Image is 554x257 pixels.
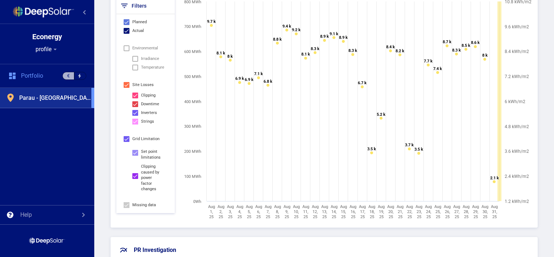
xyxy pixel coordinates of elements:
[20,211,32,219] div: Help
[397,209,402,214] tspan: 21,
[248,209,251,214] tspan: 5,
[397,204,404,209] tspan: Aug
[416,209,421,214] tspan: 23,
[235,76,244,81] tspan: 6.9 k
[348,48,357,53] tspan: 8.3 k
[301,52,310,57] tspan: 8.1 k
[483,209,488,214] tspan: 30,
[452,48,461,53] tspan: 8.3 k
[285,215,289,219] tspan: 25
[463,204,470,209] tspan: Aug
[283,204,290,209] tspan: Aug
[505,149,529,154] tspan: 3.6 kWh/m2
[322,209,327,214] tspan: 13,
[492,209,497,214] tspan: 31,
[254,72,263,76] tspan: 7.1 k
[219,215,223,219] tspan: 25
[141,54,159,63] span: Irradiance
[293,204,299,209] tspan: Aug
[255,204,262,209] tspan: Aug
[236,204,243,209] tspan: Aug
[184,99,201,104] tspan: 400 MWh
[32,33,62,40] div: Econergy
[141,117,154,126] div: Strings
[276,209,279,214] tspan: 8,
[132,1,146,10] span: Filters
[406,204,413,209] tspan: Aug
[453,204,460,209] tspan: Aug
[264,204,271,209] tspan: Aug
[266,209,269,214] tspan: 7,
[217,204,224,209] tspan: Aug
[435,215,440,219] tspan: 25
[505,99,525,104] tspan: 6 kWh/m2
[80,8,89,17] mat-icon: chevron_left
[481,204,488,209] tspan: Aug
[264,79,272,84] tspan: 6.8 k
[282,24,291,29] tspan: 9.4 k
[407,215,412,219] tspan: 25
[379,215,383,219] tspan: 25
[132,18,147,26] span: Planned
[435,209,440,214] tspan: 25,
[141,91,156,100] div: Clipping
[132,81,154,89] span: Site Losses
[491,204,498,209] tspan: Aug
[388,215,393,219] tspan: 25
[464,209,469,214] tspan: 28,
[141,164,163,192] div: Clipping caused by power factor changes
[445,209,450,214] tspan: 26,
[473,209,478,214] tspan: 29,
[294,209,299,214] tspan: 10,
[331,204,338,209] tspan: Aug
[19,94,91,102] span: Parau - Romania
[425,204,432,209] tspan: Aug
[474,215,478,219] tspan: 25
[490,176,499,180] tspan: 2.1 k
[184,174,201,179] tspan: 100 MWh
[322,215,327,219] tspan: 25
[398,215,402,219] tspan: 25
[369,215,374,219] tspan: 25
[387,204,394,209] tspan: Aug
[312,204,319,209] tspan: Aug
[341,215,346,219] tspan: 25
[378,204,385,209] tspan: Aug
[228,215,232,219] tspan: 25
[351,215,355,219] tspan: 25
[184,149,201,154] tspan: 200 MWh
[292,28,301,32] tspan: 9.2 k
[359,204,366,209] tspan: Aug
[471,40,480,45] tspan: 8.6 k
[434,204,441,209] tspan: Aug
[405,143,414,147] tspan: 3.7 k
[332,215,336,219] tspan: 25
[266,215,270,219] tspan: 25
[360,209,365,214] tspan: 17,
[219,209,222,214] tspan: 2,
[483,215,487,219] tspan: 25
[303,215,308,219] tspan: 25
[247,215,251,219] tspan: 25
[368,204,375,209] tspan: Aug
[505,124,529,129] tspan: 4.8 kWh/m2
[184,49,201,54] tspan: 600 MWh
[321,204,328,209] tspan: Aug
[132,135,160,143] span: Grid limitation
[273,37,282,42] tspan: 8.8 k
[36,46,51,53] span: profile
[274,204,281,209] tspan: Aug
[216,51,225,56] tspan: 8.1 k
[386,45,395,49] tspan: 8.4 k
[302,204,309,209] tspan: Aug
[340,204,347,209] tspan: Aug
[417,215,421,219] tspan: 25
[141,149,163,160] div: Set point limitations
[454,209,459,214] tspan: 27,
[227,204,233,209] tspan: Aug
[339,35,348,40] tspan: 8.9 k
[184,74,201,79] tspan: 500 MWh
[256,215,261,219] tspan: 25
[433,66,442,71] tspan: 7.4 k
[369,209,374,214] tspan: 18,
